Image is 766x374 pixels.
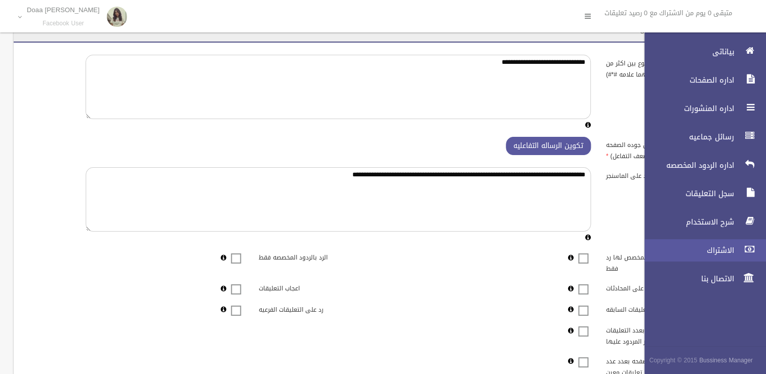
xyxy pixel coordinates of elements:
a: سجل التعليقات [636,182,766,205]
label: الرد بالردود المخصصه فقط [251,249,367,264]
a: الاشتراك [636,239,766,261]
a: بياناتى [636,41,766,63]
span: الاتصال بنا [636,274,737,284]
small: Facebook User [27,20,100,27]
a: الاتصال بنا [636,268,766,290]
a: شرح الاستخدام [636,211,766,233]
a: رسائل جماعيه [636,126,766,148]
label: الرد على التعليقات السابقه [598,301,714,315]
span: اداره الصفحات [636,75,737,85]
strong: Bussiness Manager [699,355,753,366]
span: Copyright © 2015 [649,355,697,366]
span: الاشتراك [636,245,737,255]
span: شرح الاستخدام [636,217,737,227]
p: Doaa [PERSON_NAME] [27,6,100,14]
label: رد على التعليقات الفرعيه [251,301,367,315]
label: اعجاب التعليقات [251,280,367,294]
span: اداره المنشورات [636,103,737,114]
a: اداره الصفحات [636,69,766,91]
label: الرد على المنشورات المخصص لها رد فقط [598,249,714,275]
label: رساله الرد على الماسنجر [598,167,714,181]
a: اداره المنشورات [636,97,766,120]
span: بياناتى [636,47,737,57]
a: اداره الردود المخصصه [636,154,766,176]
label: ارسال تقرير يومى بعدد التعليقات والمحادثات غير المردود عليها [598,322,714,348]
label: الرد على المحادثات [598,280,714,294]
button: تكوين الرساله التفاعليه [506,137,591,156]
span: سجل التعليقات [636,189,737,199]
label: رساله v (افضل لتحسين جوده الصفحه وتجنب حظر ضعف التفاعل) [598,137,714,162]
span: رسائل جماعيه [636,132,737,142]
span: اداره الردود المخصصه [636,160,737,170]
label: الرد على التعليق (للتنوع بين اكثر من رد ضع بينهما علامه #*#) [598,55,714,80]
